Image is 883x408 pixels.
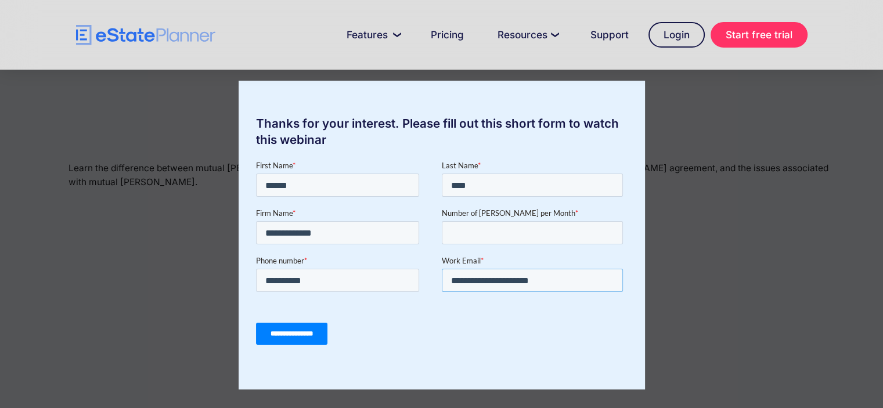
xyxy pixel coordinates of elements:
a: Start free trial [711,22,808,48]
a: Pricing [417,23,478,46]
div: Thanks for your interest. Please fill out this short form to watch this webinar [239,115,645,148]
iframe: Form 0 [256,160,628,355]
a: Login [648,22,705,48]
a: Features [333,23,411,46]
a: home [76,25,215,45]
a: Support [576,23,643,46]
a: Resources [484,23,571,46]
